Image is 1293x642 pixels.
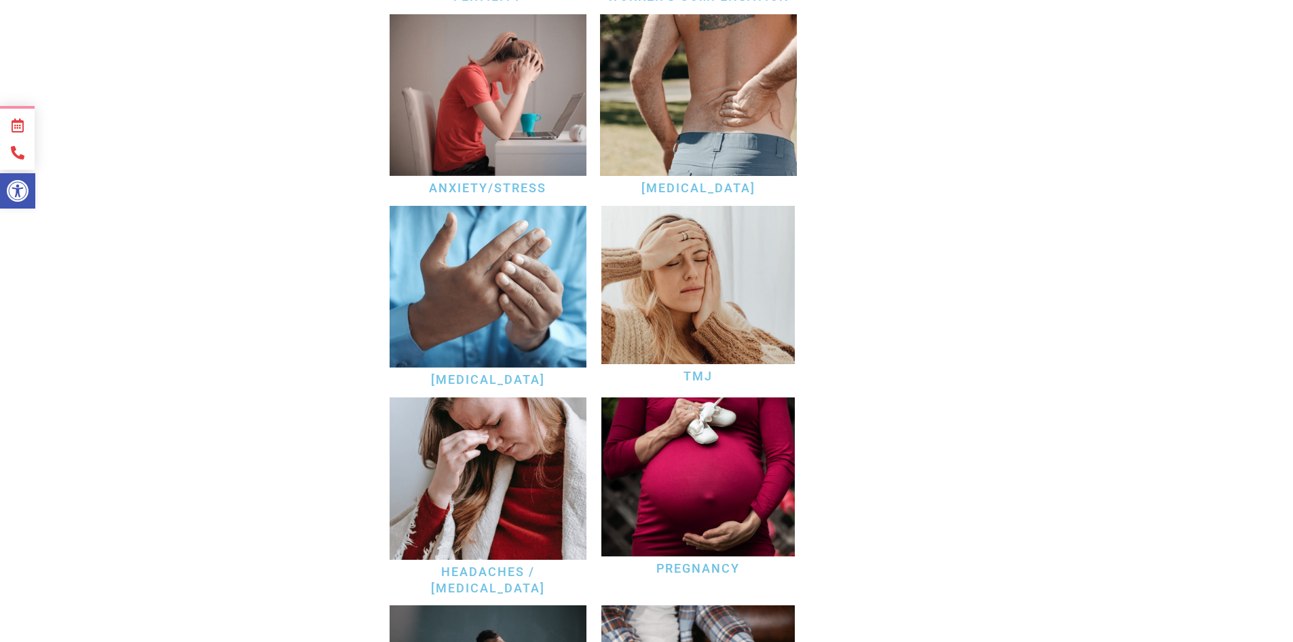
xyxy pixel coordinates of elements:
a: Pregnancy [656,561,740,575]
img: irvine acupuncture for arthritis pain [390,206,586,368]
a: [MEDICAL_DATA] [641,181,755,195]
a: Anxiety/Stress [429,181,546,195]
img: irvine acupuncture for sciatica pain [600,14,797,176]
a: TMJ [683,369,713,383]
img: irvine acupuncture for pregnancy_ivf [601,397,794,556]
img: irvine acupuncture for tmj jaw pain [601,206,794,365]
img: irvine acupuncture for anxiety [390,14,586,176]
a: Headaches / [MEDICAL_DATA] [431,565,545,595]
a: [MEDICAL_DATA] [431,372,545,387]
img: irvine acupuncture for headache and migraine [390,397,586,559]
